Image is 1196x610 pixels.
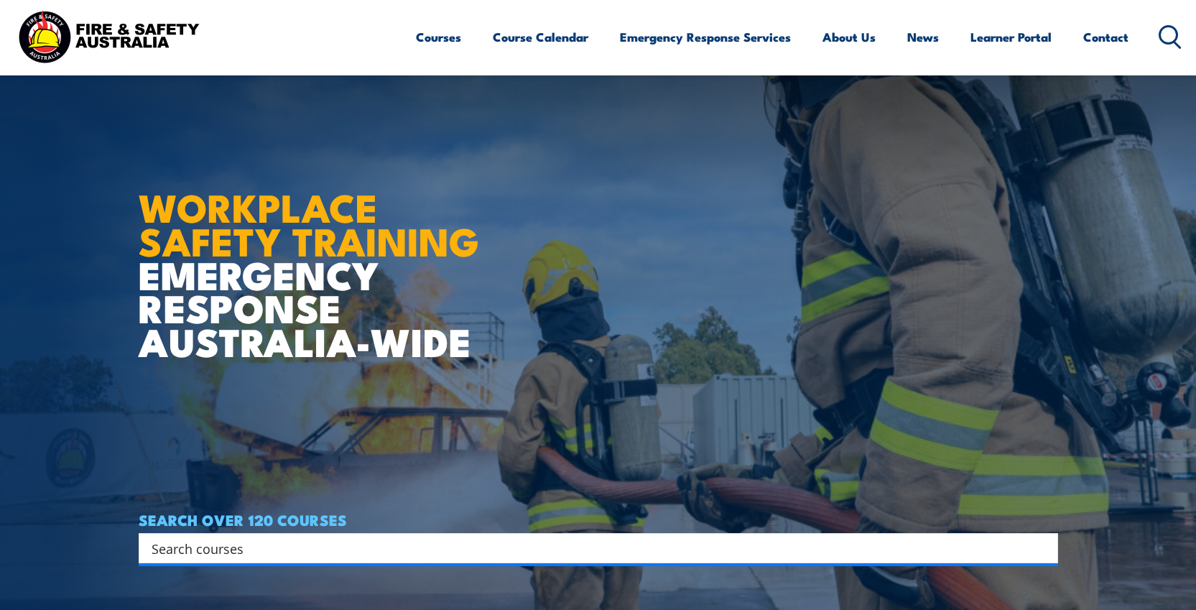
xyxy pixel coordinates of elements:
[152,537,1026,559] input: Search input
[139,176,479,269] strong: WORKPLACE SAFETY TRAINING
[154,538,1029,558] form: Search form
[139,512,1058,527] h4: SEARCH OVER 120 COURSES
[416,18,461,56] a: Courses
[493,18,588,56] a: Course Calendar
[1033,538,1053,558] button: Search magnifier button
[970,18,1052,56] a: Learner Portal
[822,18,876,56] a: About Us
[139,154,490,358] h1: EMERGENCY RESPONSE AUSTRALIA-WIDE
[907,18,939,56] a: News
[1083,18,1128,56] a: Contact
[620,18,791,56] a: Emergency Response Services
